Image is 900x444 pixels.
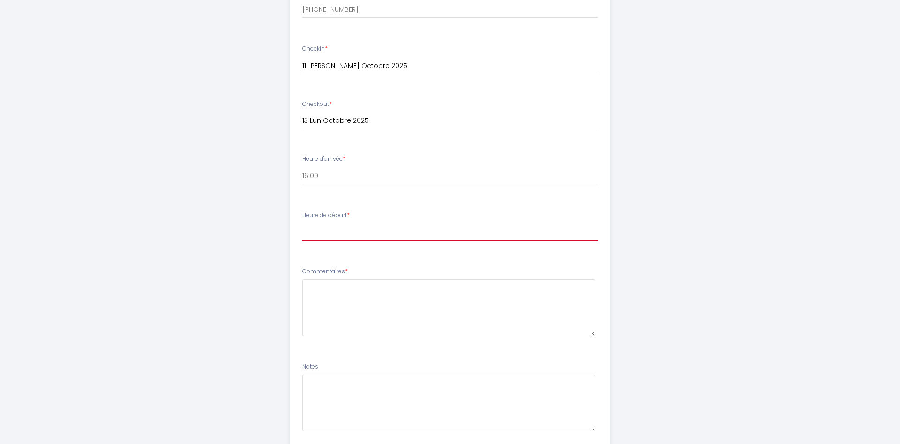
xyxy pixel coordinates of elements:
label: Heure de départ [302,211,350,220]
label: Notes [302,362,318,371]
label: Commentaires [302,267,348,276]
label: Checkout [302,100,332,109]
label: Checkin [302,45,328,53]
label: Heure d'arrivée [302,155,345,164]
